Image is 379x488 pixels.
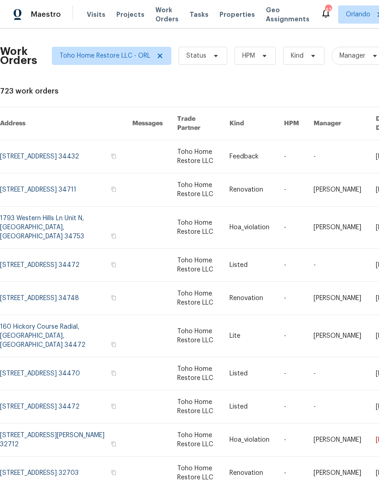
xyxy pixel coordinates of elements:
button: Copy Address [110,440,118,448]
td: - [277,207,306,249]
td: - [277,282,306,315]
td: Lite [222,315,277,357]
td: Toho Home Restore LLC [170,249,222,282]
td: - [277,424,306,457]
button: Copy Address [110,232,118,240]
button: Copy Address [110,402,118,410]
span: Visits [87,10,105,19]
th: Messages [125,107,170,140]
td: [PERSON_NAME] [306,315,369,357]
span: Toho Home Restore LLC - ORL [60,51,150,60]
td: Renovation [222,282,277,315]
td: - [306,357,369,390]
div: 43 [325,5,331,15]
button: Copy Address [110,261,118,269]
td: - [277,357,306,390]
th: Manager [306,107,369,140]
span: HPM [242,51,255,60]
td: - [277,173,306,207]
td: [PERSON_NAME] [306,173,369,207]
td: Listed [222,249,277,282]
td: Toho Home Restore LLC [170,173,222,207]
td: - [306,249,369,282]
td: - [306,390,369,424]
span: Properties [219,10,255,19]
span: Maestro [31,10,61,19]
td: - [277,140,306,173]
span: Work Orders [155,5,179,24]
td: Feedback [222,140,277,173]
td: Hoa_violation [222,207,277,249]
button: Copy Address [110,468,118,477]
button: Copy Address [110,152,118,160]
td: Toho Home Restore LLC [170,390,222,424]
span: Orlando [346,10,370,19]
td: Toho Home Restore LLC [170,315,222,357]
td: Hoa_violation [222,424,277,457]
th: HPM [277,107,306,140]
td: Listed [222,390,277,424]
td: Toho Home Restore LLC [170,207,222,249]
th: Trade Partner [170,107,222,140]
span: Tasks [189,11,209,18]
td: - [277,315,306,357]
td: - [277,249,306,282]
td: Toho Home Restore LLC [170,357,222,390]
span: Geo Assignments [266,5,309,24]
th: Kind [222,107,277,140]
td: [PERSON_NAME] [306,424,369,457]
span: Projects [116,10,145,19]
td: [PERSON_NAME] [306,282,369,315]
td: Listed [222,357,277,390]
td: Toho Home Restore LLC [170,424,222,457]
button: Copy Address [110,294,118,302]
td: [PERSON_NAME] [306,207,369,249]
button: Copy Address [110,340,118,349]
td: - [306,140,369,173]
span: Kind [291,51,304,60]
td: Toho Home Restore LLC [170,282,222,315]
td: - [277,390,306,424]
td: Toho Home Restore LLC [170,140,222,173]
button: Copy Address [110,369,118,377]
td: Renovation [222,173,277,207]
span: Manager [339,51,365,60]
button: Copy Address [110,185,118,193]
span: Status [186,51,206,60]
